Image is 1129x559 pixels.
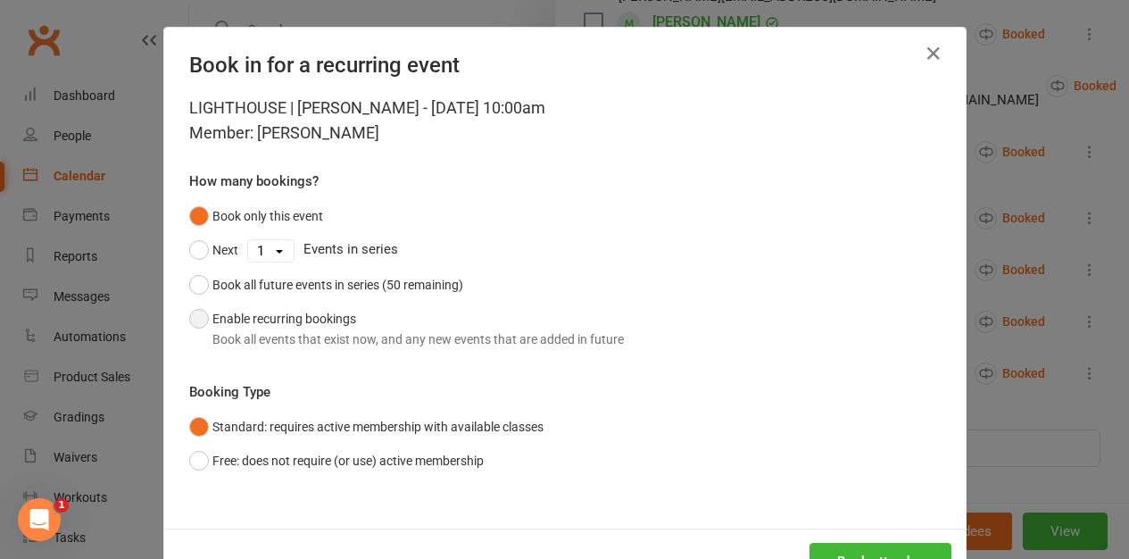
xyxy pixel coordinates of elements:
[189,96,941,146] div: LIGHTHOUSE | [PERSON_NAME] - [DATE] 10:00am Member: [PERSON_NAME]
[212,330,624,349] div: Book all events that exist now, and any new events that are added in future
[919,39,948,68] button: Close
[189,381,270,403] label: Booking Type
[189,199,323,233] button: Book only this event
[54,498,69,513] span: 1
[189,53,941,78] h4: Book in for a recurring event
[189,233,941,267] div: Events in series
[189,410,544,444] button: Standard: requires active membership with available classes
[18,498,61,541] iframe: Intercom live chat
[189,268,463,302] button: Book all future events in series (50 remaining)
[212,275,463,295] div: Book all future events in series (50 remaining)
[189,444,484,478] button: Free: does not require (or use) active membership
[189,233,238,267] button: Next
[189,171,319,192] label: How many bookings?
[189,302,624,356] button: Enable recurring bookingsBook all events that exist now, and any new events that are added in future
